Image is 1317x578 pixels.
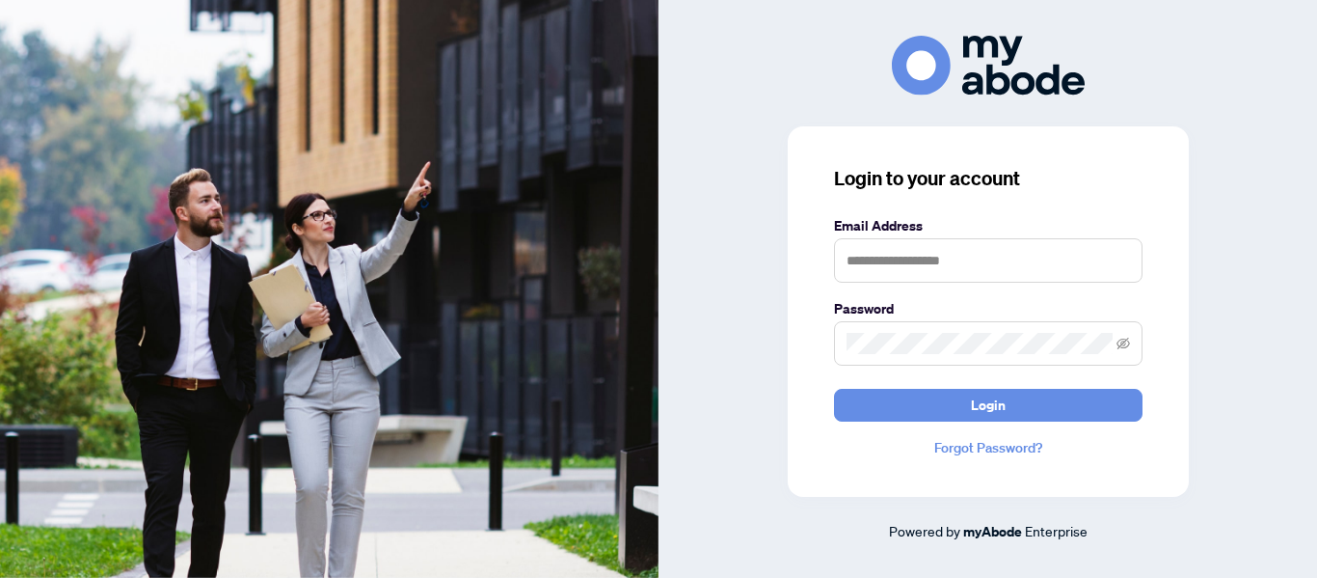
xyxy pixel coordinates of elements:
label: Email Address [834,215,1142,236]
a: myAbode [963,521,1022,542]
span: Login [971,390,1006,421]
label: Password [834,298,1142,319]
span: Enterprise [1025,522,1088,539]
span: eye-invisible [1116,337,1130,350]
button: Login [834,389,1142,422]
h3: Login to your account [834,165,1142,192]
a: Forgot Password? [834,437,1142,458]
img: ma-logo [892,36,1085,95]
span: Powered by [889,522,960,539]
